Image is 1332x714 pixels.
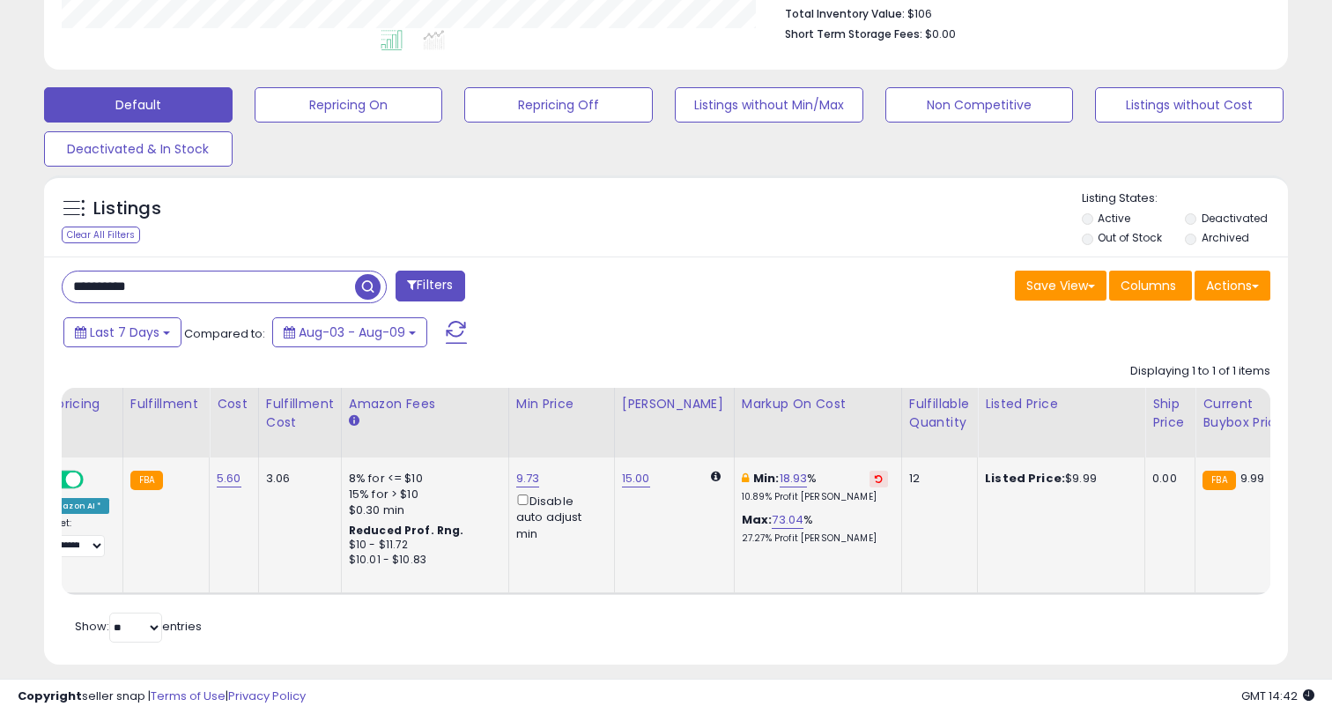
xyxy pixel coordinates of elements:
button: Actions [1195,271,1270,301]
b: Reduced Prof. Rng. [349,523,464,538]
b: Total Inventory Value: [785,6,905,21]
div: Fulfillment [130,395,202,413]
div: Listed Price [985,395,1137,413]
div: Clear All Filters [62,227,140,243]
button: Aug-03 - Aug-09 [272,317,427,347]
small: Amazon Fees. [349,413,359,429]
small: FBA [1202,471,1235,490]
span: 2025-08-17 14:42 GMT [1241,688,1314,704]
label: Deactivated [1202,211,1268,226]
strong: Copyright [18,688,82,704]
div: Preset: [41,517,109,557]
div: Amazon AI * [41,498,109,514]
div: 12 [909,471,964,487]
span: Show: entries [75,618,202,635]
div: % [742,512,888,545]
div: Fulfillable Quantity [909,395,970,432]
a: 18.93 [780,470,808,487]
button: Deactivated & In Stock [44,131,233,167]
a: 9.73 [516,470,540,487]
div: $10 - $11.72 [349,538,495,553]
div: Cost [217,395,251,413]
button: Listings without Min/Max [675,87,863,123]
button: Save View [1015,271,1106,301]
div: 8% for <= $10 [349,471,495,487]
div: seller snap | | [18,688,306,705]
a: 15.00 [622,470,650,487]
th: The percentage added to the cost of goods (COGS) that forms the calculator for Min & Max prices. [734,388,901,457]
span: $0.00 [925,26,956,42]
a: 5.60 [217,470,241,487]
div: Min Price [516,395,607,413]
span: Columns [1121,277,1176,294]
p: 10.89% Profit [PERSON_NAME] [742,491,888,503]
small: FBA [130,471,163,490]
span: Compared to: [184,325,265,342]
button: Filters [396,271,464,301]
li: $106 [785,2,1257,23]
button: Default [44,87,233,123]
b: Max: [742,511,773,528]
p: Listing States: [1082,190,1289,207]
div: % [742,471,888,503]
span: Last 7 Days [90,324,159,341]
span: Aug-03 - Aug-09 [299,324,405,341]
label: Out of Stock [1098,230,1162,245]
h5: Listings [93,197,161,221]
b: Short Term Storage Fees: [785,26,922,41]
a: 73.04 [772,511,803,529]
button: Repricing Off [464,87,653,123]
div: Current Buybox Price [1202,395,1293,432]
div: $10.01 - $10.83 [349,553,495,568]
b: Min: [753,470,780,487]
p: 27.27% Profit [PERSON_NAME] [742,532,888,545]
label: Active [1098,211,1130,226]
div: Repricing [41,395,115,413]
div: Disable auto adjust min [516,491,601,542]
span: 9.99 [1240,470,1265,487]
button: Last 7 Days [63,317,181,347]
div: Fulfillment Cost [266,395,334,432]
div: [PERSON_NAME] [622,395,727,413]
span: OFF [81,472,109,487]
div: 3.06 [266,471,328,487]
button: Columns [1109,271,1192,301]
div: $9.99 [985,471,1131,487]
div: $0.30 min [349,502,495,518]
div: 0.00 [1152,471,1181,487]
div: 15% for > $10 [349,487,495,502]
a: Terms of Use [151,688,226,704]
button: Non Competitive [885,87,1074,123]
a: Privacy Policy [228,688,306,704]
b: Listed Price: [985,470,1065,487]
button: Listings without Cost [1095,87,1284,123]
div: Displaying 1 to 1 of 1 items [1130,363,1270,380]
div: Markup on Cost [742,395,894,413]
div: Ship Price [1152,395,1188,432]
button: Repricing On [255,87,443,123]
div: Amazon Fees [349,395,501,413]
label: Archived [1202,230,1249,245]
